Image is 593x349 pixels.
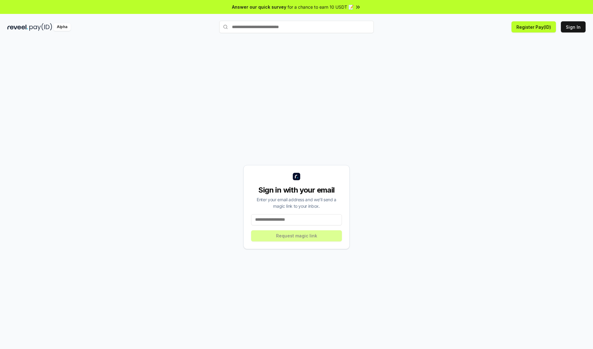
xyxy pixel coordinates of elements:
div: Alpha [53,23,71,31]
img: reveel_dark [7,23,28,31]
img: logo_small [293,173,300,180]
div: Sign in with your email [251,185,342,195]
span: Answer our quick survey [232,4,286,10]
button: Register Pay(ID) [511,21,556,32]
div: Enter your email address and we’ll send a magic link to your inbox. [251,196,342,209]
button: Sign In [561,21,586,32]
img: pay_id [29,23,52,31]
span: for a chance to earn 10 USDT 📝 [288,4,354,10]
